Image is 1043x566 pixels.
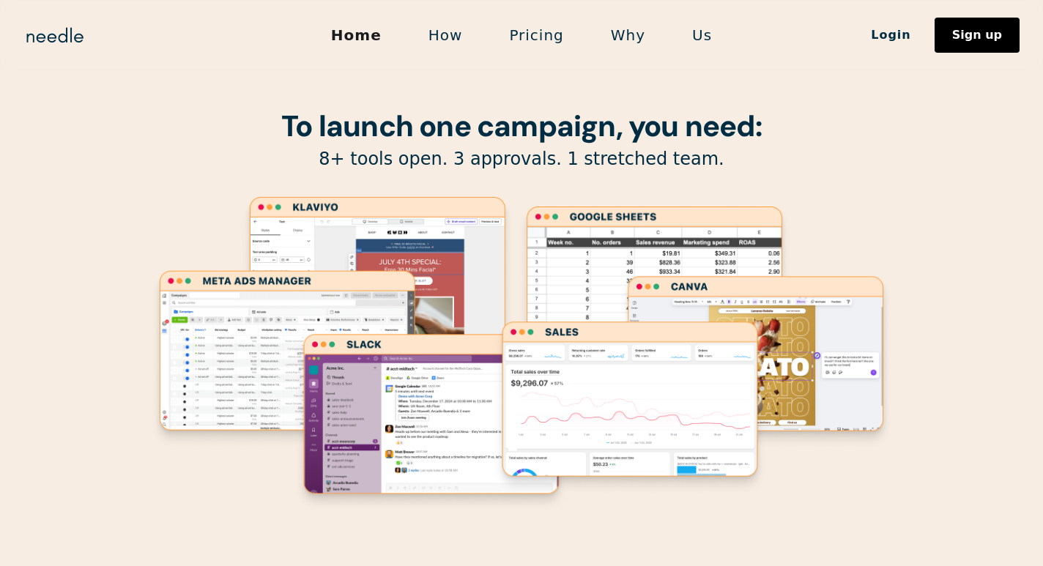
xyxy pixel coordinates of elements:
a: Sign up [935,18,1020,53]
a: How [405,20,486,51]
strong: To launch one campaign, you need: [281,107,762,145]
p: 8+ tools open. 3 approvals. 1 stretched team. [148,148,895,171]
div: Sign up [952,29,1002,41]
a: Home [308,20,405,51]
a: Why [587,20,669,51]
a: Pricing [486,20,587,51]
a: Login [847,23,935,48]
a: Us [669,20,735,51]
